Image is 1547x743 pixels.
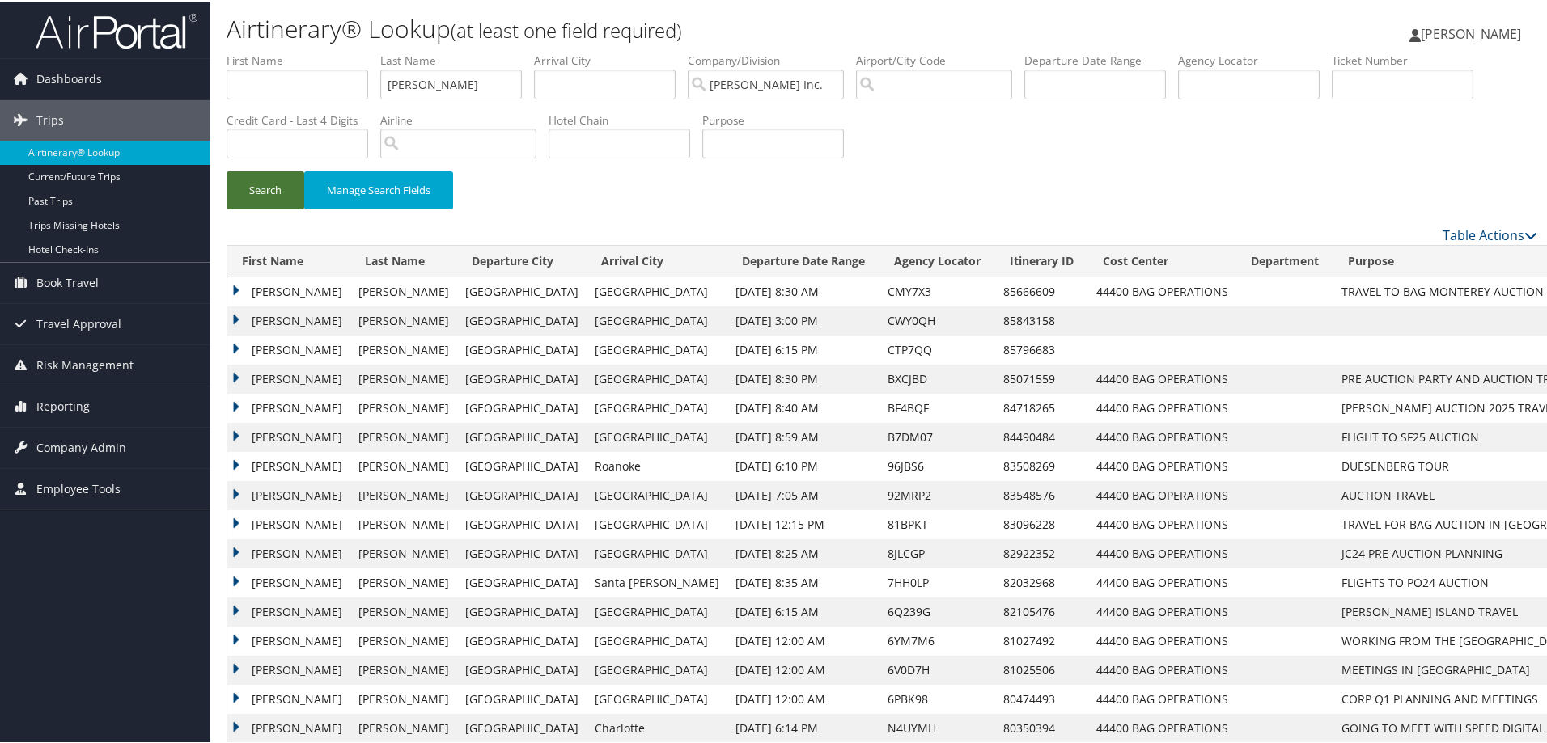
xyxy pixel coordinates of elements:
[380,51,534,67] label: Last Name
[587,421,727,450] td: [GEOGRAPHIC_DATA]
[1088,538,1236,567] td: 44400 BAG OPERATIONS
[727,654,879,683] td: [DATE] 12:00 AM
[587,305,727,334] td: [GEOGRAPHIC_DATA]
[1088,450,1236,479] td: 44400 BAG OPERATIONS
[1178,51,1332,67] label: Agency Locator
[879,538,995,567] td: 8JLCGP
[1024,51,1178,67] label: Departure Date Range
[227,11,1100,44] h1: Airtinerary® Lookup
[995,567,1088,596] td: 82032968
[995,450,1088,479] td: 83508269
[36,99,64,139] span: Trips
[587,538,727,567] td: [GEOGRAPHIC_DATA]
[457,305,587,334] td: [GEOGRAPHIC_DATA]
[995,334,1088,363] td: 85796683
[587,596,727,625] td: [GEOGRAPHIC_DATA]
[1088,683,1236,712] td: 44400 BAG OPERATIONS
[856,51,1024,67] label: Airport/City Code
[995,392,1088,421] td: 84718265
[995,244,1088,276] th: Itinerary ID: activate to sort column ascending
[879,683,995,712] td: 6PBK98
[350,567,457,596] td: [PERSON_NAME]
[727,683,879,712] td: [DATE] 12:00 AM
[587,567,727,596] td: Santa [PERSON_NAME]
[587,479,727,509] td: [GEOGRAPHIC_DATA]
[587,625,727,654] td: [GEOGRAPHIC_DATA]
[727,363,879,392] td: [DATE] 8:30 PM
[36,57,102,98] span: Dashboards
[995,305,1088,334] td: 85843158
[457,334,587,363] td: [GEOGRAPHIC_DATA]
[879,363,995,392] td: BXCJBD
[1088,244,1236,276] th: Cost Center: activate to sort column ascending
[304,170,453,208] button: Manage Search Fields
[350,450,457,479] td: [PERSON_NAME]
[457,509,587,538] td: [GEOGRAPHIC_DATA]
[727,305,879,334] td: [DATE] 3:00 PM
[879,654,995,683] td: 6V0D7H
[36,344,134,384] span: Risk Management
[1088,479,1236,509] td: 44400 BAG OPERATIONS
[727,712,879,741] td: [DATE] 6:14 PM
[879,244,995,276] th: Agency Locator: activate to sort column ascending
[879,334,995,363] td: CTP7QQ
[227,683,350,712] td: [PERSON_NAME]
[350,392,457,421] td: [PERSON_NAME]
[227,567,350,596] td: [PERSON_NAME]
[879,479,995,509] td: 92MRP2
[227,479,350,509] td: [PERSON_NAME]
[350,363,457,392] td: [PERSON_NAME]
[1409,8,1537,57] a: [PERSON_NAME]
[350,625,457,654] td: [PERSON_NAME]
[227,538,350,567] td: [PERSON_NAME]
[1088,596,1236,625] td: 44400 BAG OPERATIONS
[1088,363,1236,392] td: 44400 BAG OPERATIONS
[36,11,197,49] img: airportal-logo.png
[879,567,995,596] td: 7HH0LP
[727,479,879,509] td: [DATE] 7:05 AM
[587,654,727,683] td: [GEOGRAPHIC_DATA]
[879,625,995,654] td: 6YM7M6
[457,625,587,654] td: [GEOGRAPHIC_DATA]
[727,276,879,305] td: [DATE] 8:30 AM
[587,683,727,712] td: [GEOGRAPHIC_DATA]
[350,683,457,712] td: [PERSON_NAME]
[727,596,879,625] td: [DATE] 6:15 AM
[1088,567,1236,596] td: 44400 BAG OPERATIONS
[587,450,727,479] td: Roanoke
[587,276,727,305] td: [GEOGRAPHIC_DATA]
[380,111,549,127] label: Airline
[995,479,1088,509] td: 83548576
[350,479,457,509] td: [PERSON_NAME]
[1443,225,1537,243] a: Table Actions
[1421,23,1521,41] span: [PERSON_NAME]
[36,302,121,343] span: Travel Approval
[995,654,1088,683] td: 81025506
[350,712,457,741] td: [PERSON_NAME]
[1088,392,1236,421] td: 44400 BAG OPERATIONS
[227,509,350,538] td: [PERSON_NAME]
[227,450,350,479] td: [PERSON_NAME]
[995,683,1088,712] td: 80474493
[457,421,587,450] td: [GEOGRAPHIC_DATA]
[457,654,587,683] td: [GEOGRAPHIC_DATA]
[457,479,587,509] td: [GEOGRAPHIC_DATA]
[688,51,856,67] label: Company/Division
[727,450,879,479] td: [DATE] 6:10 PM
[227,421,350,450] td: [PERSON_NAME]
[227,625,350,654] td: [PERSON_NAME]
[36,467,121,508] span: Employee Tools
[995,596,1088,625] td: 82105476
[350,334,457,363] td: [PERSON_NAME]
[227,392,350,421] td: [PERSON_NAME]
[879,712,995,741] td: N4UYMH
[457,450,587,479] td: [GEOGRAPHIC_DATA]
[457,276,587,305] td: [GEOGRAPHIC_DATA]
[995,712,1088,741] td: 80350394
[36,426,126,466] span: Company Admin
[727,625,879,654] td: [DATE] 12:00 AM
[457,392,587,421] td: [GEOGRAPHIC_DATA]
[727,538,879,567] td: [DATE] 8:25 AM
[1332,51,1486,67] label: Ticket Number
[727,334,879,363] td: [DATE] 6:15 PM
